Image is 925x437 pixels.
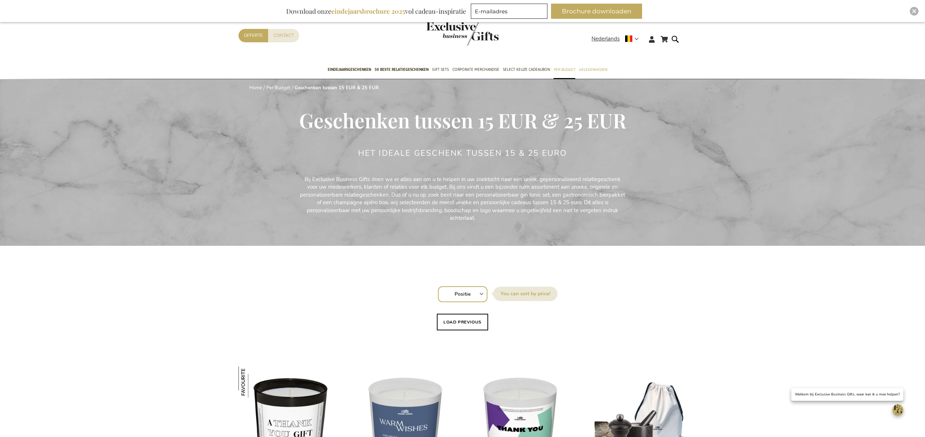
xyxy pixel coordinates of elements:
span: Per Budget [554,66,575,73]
form: marketing offers and promotions [471,4,550,21]
a: Per Budget [266,85,291,91]
span: Corporate Merchandise [452,66,499,73]
p: Bij Exclusive Business Gifts doen we er alles aan om u te helpen in uw zoektocht naar een uniek, ... [300,176,625,222]
button: Load previous [437,314,488,330]
span: Gift Sets [432,66,449,73]
label: Sorteer op [493,287,558,301]
span: Nederlands [591,35,620,43]
h2: Het ideale geschenk tussen 15 & 25 euro [358,149,567,158]
span: Select Keuze Cadeaubon [503,66,550,73]
a: store logo [426,22,462,46]
div: Close [910,7,918,16]
a: Contact [268,29,299,42]
img: Close [912,9,916,13]
span: Gelegenheden [579,66,607,73]
input: E-mailadres [471,4,547,19]
button: Brochure downloaden [551,4,642,19]
img: Exclusive Business gifts logo [426,22,499,46]
a: Home [249,85,262,91]
strong: Geschenken tussen 15 EUR & 25 EUR [294,85,379,91]
img: Gepersonaliseerde Geurkaars - Zwart Mat [238,367,270,398]
span: Geschenken tussen 15 EUR & 25 EUR [299,107,626,133]
a: Offerte [238,29,268,42]
div: Nederlands [591,35,643,43]
div: Download onze vol cadeau-inspiratie [283,4,469,19]
span: 50 beste relatiegeschenken [375,66,429,73]
span: Eindejaarsgeschenken [328,66,371,73]
b: eindejaarsbrochure 2025 [331,7,405,16]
